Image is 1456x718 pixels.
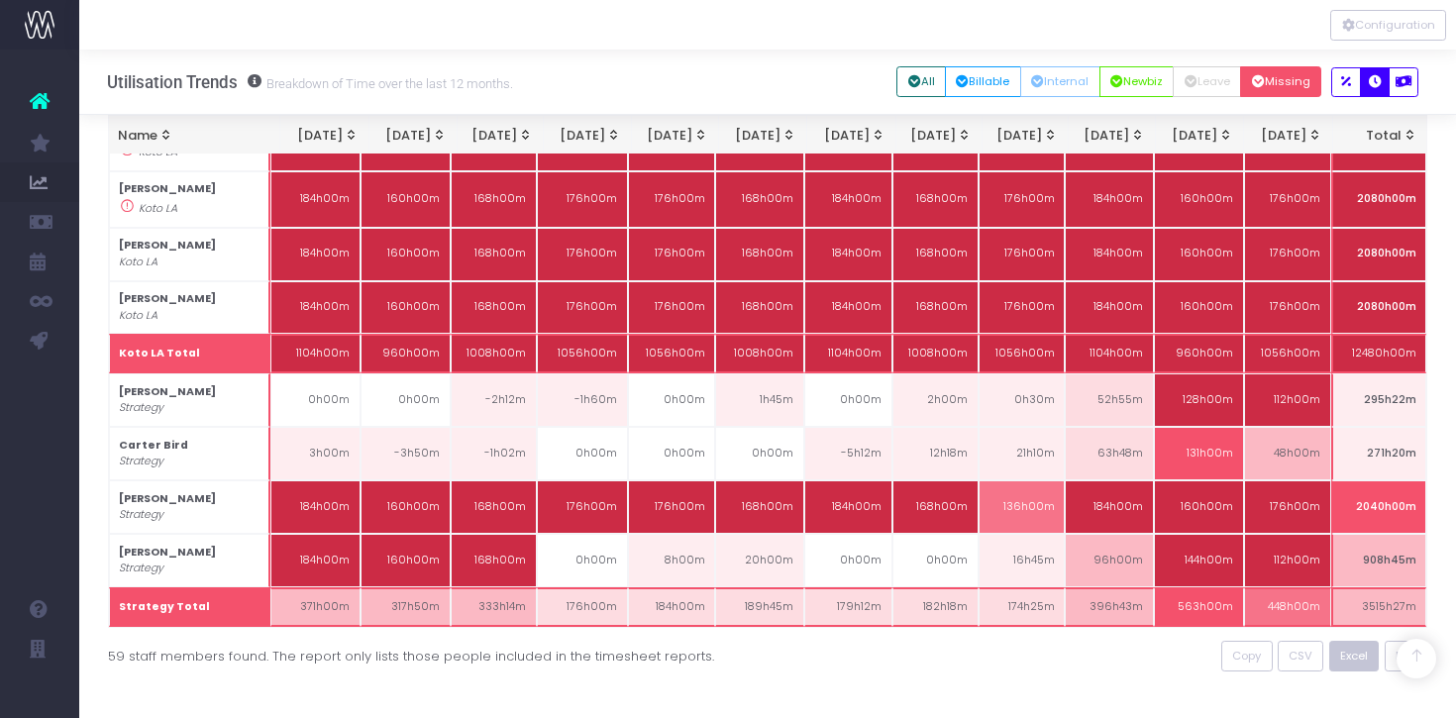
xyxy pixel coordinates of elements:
[119,507,163,523] i: Strategy
[1065,373,1154,427] td: 52h55m
[1065,534,1154,587] td: 96h00m
[270,480,361,534] td: 184h00m
[468,126,533,146] div: [DATE]
[1156,116,1244,156] th: Nov 25: activate to sort column ascending
[628,171,716,228] td: 176h00m
[628,334,716,373] td: 1056h00m
[804,587,892,627] td: 179h12m
[270,587,361,627] td: 371h00m
[804,281,892,335] td: 184h00m
[1244,228,1332,281] td: 176h00m
[628,281,716,335] td: 176h00m
[1332,116,1427,156] th: Total: activate to sort column ascending
[892,534,979,587] td: 0h00m
[715,334,804,373] td: 1008h00m
[804,373,892,427] td: 0h00m
[109,587,271,627] th: Strategy Total
[1385,641,1427,671] button: PDF
[896,116,983,156] th: Aug 25: activate to sort column ascending
[119,545,216,560] strong: [PERSON_NAME]
[109,334,271,373] th: Koto LA Total
[892,587,979,627] td: 182h18m
[718,116,806,156] th: Jun 25: activate to sort column ascending
[804,427,892,480] td: -5h12m
[537,281,628,335] td: 176h00m
[892,480,979,534] td: 168h00m
[1154,171,1244,228] td: 160h00m
[628,587,716,627] td: 184h00m
[1173,66,1241,97] button: Leave
[632,116,719,156] th: May 25: activate to sort column ascending
[537,228,628,281] td: 176h00m
[25,678,54,708] img: images/default_profile_image.png
[1154,427,1244,480] td: 131h00m
[628,427,716,480] td: 0h00m
[290,126,359,146] div: [DATE]
[108,116,280,156] th: Name: activate to sort column ascending
[1065,228,1154,281] td: 184h00m
[1154,281,1244,335] td: 160h00m
[119,400,163,416] i: Strategy
[1244,171,1332,228] td: 176h00m
[979,334,1065,373] td: 1056h00m
[270,281,361,335] td: 184h00m
[270,427,361,480] td: 3h00m
[979,427,1065,480] td: 21h10m
[715,373,804,427] td: 1h45m
[1331,587,1426,627] td: 3515h27m
[119,384,216,399] strong: [PERSON_NAME]
[979,534,1065,587] td: 16h45m
[945,66,1021,97] button: Billable
[118,126,269,146] div: Name
[992,126,1058,146] div: [DATE]
[804,480,892,534] td: 184h00m
[457,116,543,156] th: Mar 25: activate to sort column ascending
[119,238,216,253] strong: [PERSON_NAME]
[361,171,451,228] td: 160h00m
[451,480,537,534] td: 168h00m
[1330,10,1446,41] div: Vertical button group
[1331,427,1426,480] td: 271h20m
[537,534,628,587] td: 0h00m
[1221,641,1273,671] button: Copy
[804,334,892,373] td: 1104h00m
[1244,281,1332,335] td: 176h00m
[280,116,368,156] th: Jan 25: activate to sort column ascending
[1232,648,1261,665] span: Copy
[892,171,979,228] td: 168h00m
[628,480,716,534] td: 176h00m
[451,171,537,228] td: 168h00m
[1020,66,1100,97] button: Internal
[1244,116,1333,156] th: Dec 25: activate to sort column ascending
[1331,171,1426,228] td: 2080h00m
[906,126,972,146] div: [DATE]
[361,480,451,534] td: 160h00m
[1244,587,1332,627] td: 448h00m
[107,72,513,92] h3: Utilisation Trends
[979,480,1065,534] td: 136h00m
[361,281,451,335] td: 160h00m
[1329,641,1380,671] button: Excel
[979,281,1065,335] td: 176h00m
[1240,66,1321,97] button: Missing
[1244,427,1332,480] td: 48h00m
[361,427,451,480] td: -3h50m
[628,228,716,281] td: 176h00m
[1244,334,1332,373] td: 1056h00m
[979,228,1065,281] td: 176h00m
[361,334,451,373] td: 960h00m
[804,228,892,281] td: 184h00m
[1289,648,1312,665] span: CSV
[715,480,804,534] td: 168h00m
[537,171,628,228] td: 176h00m
[270,228,361,281] td: 184h00m
[537,587,628,627] td: 176h00m
[1244,480,1332,534] td: 176h00m
[451,334,537,373] td: 1008h00m
[368,116,457,156] th: Feb 25: activate to sort column ascending
[1254,126,1322,146] div: [DATE]
[1331,228,1426,281] td: 2080h00m
[892,334,979,373] td: 1008h00m
[119,454,163,469] i: Strategy
[1065,334,1154,373] td: 1104h00m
